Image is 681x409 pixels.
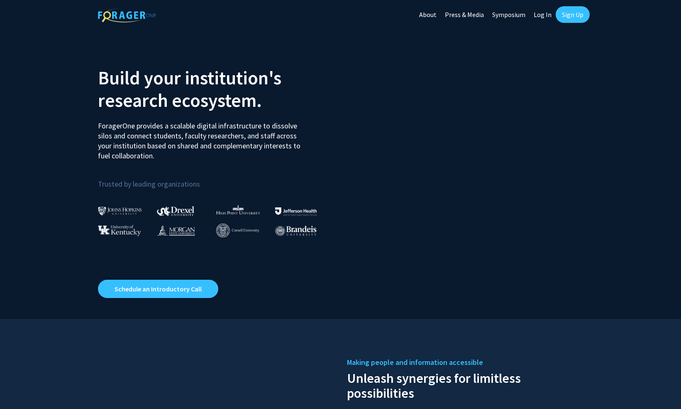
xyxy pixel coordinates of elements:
a: Sign Up [556,6,590,23]
img: Johns Hopkins University [98,207,142,215]
img: Brandeis University [275,226,317,236]
img: High Point University [216,204,260,214]
img: Morgan State University [157,225,195,236]
img: Cornell University [216,224,259,237]
img: Drexel University [157,206,194,216]
a: Opens in a new tab [98,280,218,298]
h2: Unleash synergies for limitless possibilities [347,369,583,401]
h5: Making people and information accessible [347,356,583,369]
p: Trusted by leading organizations [98,168,334,190]
img: Thomas Jefferson University [275,207,317,215]
p: ForagerOne provides a scalable digital infrastructure to dissolve silos and connect students, fac... [98,115,306,161]
img: ForagerOne Logo [98,8,156,22]
h2: Build your institution's research ecosystem. [98,67,334,111]
img: University of Kentucky [98,225,141,236]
